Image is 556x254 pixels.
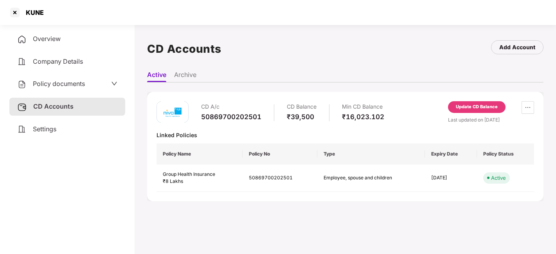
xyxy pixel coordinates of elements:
div: ₹39,500 [287,113,317,121]
img: svg+xml;base64,PHN2ZyB4bWxucz0iaHR0cDovL3d3dy53My5vcmcvMjAwMC9zdmciIHdpZHRoPSIyNCIgaGVpZ2h0PSIyNC... [17,57,27,66]
span: ellipsis [522,104,534,111]
div: 50869700202501 [201,113,261,121]
li: Active [147,71,166,82]
img: svg+xml;base64,PHN2ZyB4bWxucz0iaHR0cDovL3d3dy53My5vcmcvMjAwMC9zdmciIHdpZHRoPSIyNCIgaGVpZ2h0PSIyNC... [17,35,27,44]
img: mbhicl.png [161,100,184,124]
span: down [111,80,117,87]
div: Group Health Insurance [163,171,236,178]
img: svg+xml;base64,PHN2ZyB4bWxucz0iaHR0cDovL3d3dy53My5vcmcvMjAwMC9zdmciIHdpZHRoPSIyNCIgaGVpZ2h0PSIyNC... [17,125,27,134]
span: Policy documents [33,80,85,88]
th: Type [317,143,425,165]
h1: CD Accounts [147,40,221,57]
li: Archive [174,71,196,82]
div: CD A/c [201,101,261,113]
div: KUNE [21,9,44,16]
div: Update CD Balance [456,104,498,111]
span: CD Accounts [33,102,74,110]
div: Add Account [499,43,535,52]
div: Linked Policies [157,131,534,139]
div: Min CD Balance [342,101,384,113]
th: Policy Status [477,143,534,165]
th: Policy Name [157,143,243,165]
div: ₹16,023.102 [342,113,384,121]
div: Active [491,174,506,182]
span: Overview [33,35,61,43]
span: Settings [33,125,56,133]
button: ellipsis [522,101,534,114]
th: Expiry Date [425,143,477,165]
span: ₹8 Lakhs [163,178,183,184]
img: svg+xml;base64,PHN2ZyB4bWxucz0iaHR0cDovL3d3dy53My5vcmcvMjAwMC9zdmciIHdpZHRoPSIyNCIgaGVpZ2h0PSIyNC... [17,80,27,89]
span: Company Details [33,57,83,65]
img: svg+xml;base64,PHN2ZyB3aWR0aD0iMjUiIGhlaWdodD0iMjQiIHZpZXdCb3g9IjAgMCAyNSAyNCIgZmlsbD0ibm9uZSIgeG... [17,102,27,112]
div: CD Balance [287,101,317,113]
div: Last updated on [DATE] [448,116,534,123]
th: Policy No [243,143,317,165]
td: 50869700202501 [243,165,317,192]
td: [DATE] [425,165,477,192]
div: Employee, spouse and children [324,174,410,182]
